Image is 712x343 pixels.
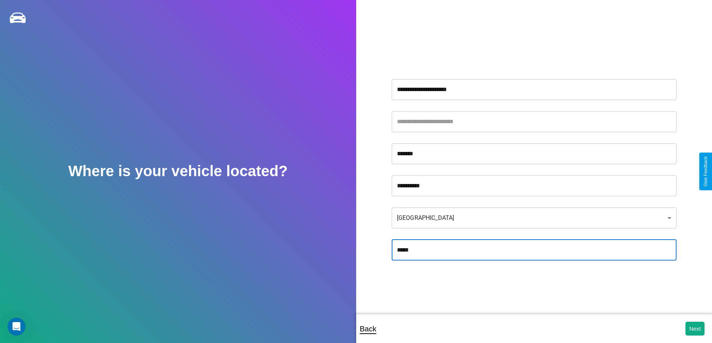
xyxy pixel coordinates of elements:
[392,208,676,228] div: [GEOGRAPHIC_DATA]
[68,163,288,180] h2: Where is your vehicle located?
[7,318,25,336] iframe: Intercom live chat
[685,322,705,336] button: Next
[360,322,376,336] p: Back
[703,156,708,187] div: Give Feedback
